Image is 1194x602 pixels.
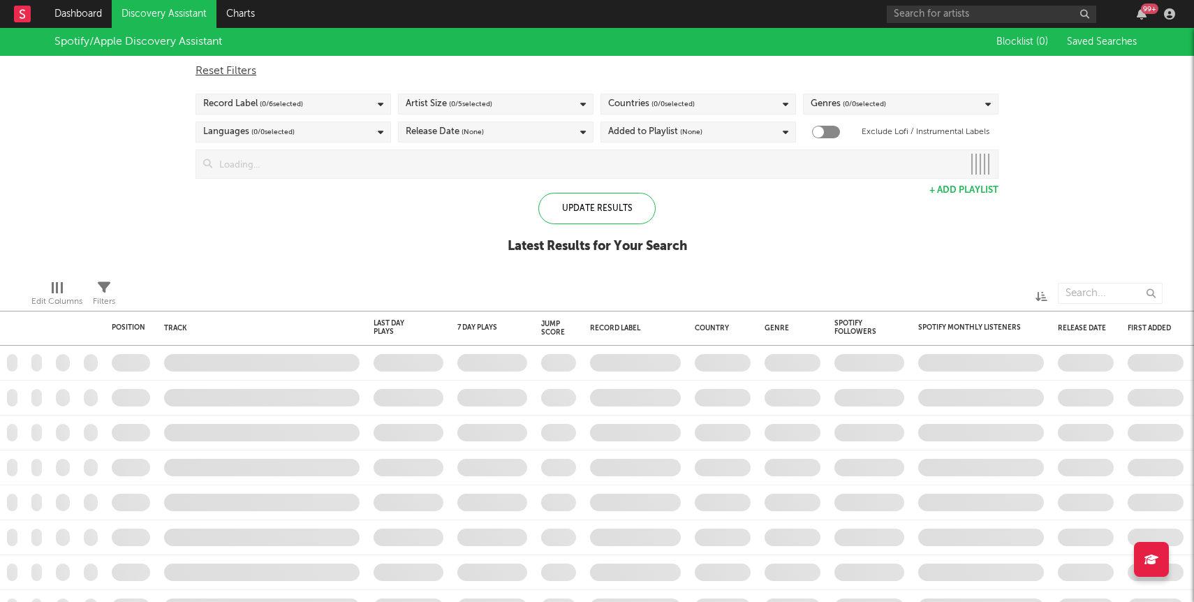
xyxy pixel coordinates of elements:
[765,324,813,332] div: Genre
[834,319,883,336] div: Spotify Followers
[212,150,963,178] input: Loading...
[406,124,484,140] div: Release Date
[1058,324,1107,332] div: Release Date
[1036,37,1048,47] span: ( 0 )
[996,37,1048,47] span: Blocklist
[695,324,744,332] div: Country
[680,124,702,140] span: (None)
[112,323,145,332] div: Position
[31,276,82,316] div: Edit Columns
[406,96,492,112] div: Artist Size
[457,323,506,332] div: 7 Day Plays
[449,96,492,112] span: ( 0 / 5 selected)
[374,319,422,336] div: Last Day Plays
[541,320,565,337] div: Jump Score
[1058,283,1163,304] input: Search...
[203,124,295,140] div: Languages
[196,63,998,80] div: Reset Filters
[508,238,687,255] div: Latest Results for Your Search
[1128,324,1177,332] div: First Added
[203,96,303,112] div: Record Label
[811,96,886,112] div: Genres
[843,96,886,112] span: ( 0 / 0 selected)
[1067,37,1140,47] span: Saved Searches
[54,34,222,50] div: Spotify/Apple Discovery Assistant
[462,124,484,140] span: (None)
[1137,8,1147,20] button: 99+
[608,124,702,140] div: Added to Playlist
[918,323,1023,332] div: Spotify Monthly Listeners
[260,96,303,112] span: ( 0 / 6 selected)
[164,324,353,332] div: Track
[538,193,656,224] div: Update Results
[608,96,695,112] div: Countries
[862,124,989,140] label: Exclude Lofi / Instrumental Labels
[1063,36,1140,47] button: Saved Searches
[590,324,674,332] div: Record Label
[93,276,115,316] div: Filters
[929,186,998,195] button: + Add Playlist
[887,6,1096,23] input: Search for artists
[93,293,115,310] div: Filters
[651,96,695,112] span: ( 0 / 0 selected)
[31,293,82,310] div: Edit Columns
[1141,3,1158,14] div: 99 +
[251,124,295,140] span: ( 0 / 0 selected)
